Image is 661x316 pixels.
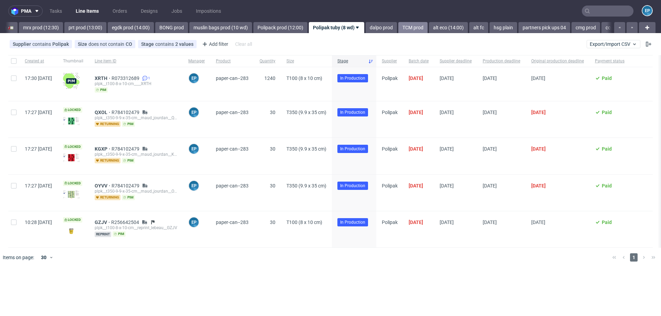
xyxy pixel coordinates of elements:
span: [DATE] [409,75,423,81]
div: Add filter [199,39,230,50]
span: T350 (9.9 x 35 cm) [286,110,326,115]
span: Locked [63,181,82,186]
div: 30 [37,253,49,262]
a: Tasks [45,6,66,17]
span: [DATE] [409,146,423,152]
a: alt fc [469,22,488,33]
span: [DATE] [531,110,546,115]
span: Items on page: [3,254,34,261]
a: Designs [137,6,162,17]
img: logo [11,7,21,15]
span: [DATE] [409,110,423,115]
span: Paid [602,220,612,225]
span: In Production [340,146,365,152]
div: plpk__t100-8-x-10-cm__reprint_lebeau__GZJV [95,225,177,231]
span: T350 (9.9 x 35 cm) [286,146,326,152]
span: OYVV [95,183,112,188]
span: [DATE] [531,75,545,81]
a: Line Items [72,6,103,17]
figcaption: EP [189,73,199,83]
span: GZJV [95,220,111,225]
span: Locked [63,217,82,223]
span: 30 [270,220,275,225]
span: In Production [340,219,365,225]
span: 1 [148,75,150,81]
div: CO [126,41,132,47]
span: paper-can--283 [216,220,249,225]
span: contains [155,41,175,47]
span: Paid [602,183,612,188]
div: plpk__t350-9-9-x-35-cm__maud_jourdan__QXOL [95,115,177,121]
span: Line item ID [95,58,177,64]
span: pma [21,9,31,13]
a: Impositions [192,6,225,17]
span: [DATE] [531,183,546,188]
span: [DATE] [440,146,454,152]
img: wHgJFi1I6lmhQAAAABJRU5ErkJggg== [63,73,80,89]
span: [DATE] [409,183,423,188]
span: Manager [188,58,205,64]
span: [DATE] [483,183,497,188]
span: Polipak [382,183,398,188]
span: 17:27 [DATE] [25,183,52,188]
span: pim [95,87,108,93]
span: Locked [63,144,82,150]
a: R073312689 [112,75,141,81]
span: In Production [340,183,365,189]
span: Size [78,41,88,47]
img: version_two_editor_design [63,226,80,236]
span: Polipak [382,75,398,81]
div: plpk__t100-8-x-10-cm____XRTH [95,81,177,86]
span: Original production deadline [531,58,584,64]
span: Supplier [13,41,32,47]
a: prt prod (13:00) [64,22,106,33]
span: T350 (9.9 x 35 cm) [286,183,326,188]
a: hsg plain [490,22,517,33]
span: [DATE] [440,220,454,225]
span: In Production [340,109,365,115]
span: returning [95,158,120,163]
a: dalpo prod [366,22,397,33]
a: Jobs [167,6,186,17]
span: [DATE] [483,110,497,115]
span: R784102479 [112,146,141,152]
button: Export/Import CSV [587,40,640,48]
a: egdk prod (14:00) [108,22,154,33]
span: Stage [141,41,155,47]
span: Paid [602,75,612,81]
a: mrx prod (12:30) [19,22,63,33]
a: partners pick ups 04 [518,22,570,33]
span: [DATE] [440,110,454,115]
span: Production deadline [483,58,520,64]
span: Stage [337,58,365,64]
span: pim [113,231,126,237]
img: version_two_editor_design.png [63,117,80,125]
span: XRTH [95,75,112,81]
span: [DATE] [440,183,454,188]
span: Supplier [382,58,398,64]
a: BONG prod [155,22,188,33]
div: Clear all [234,39,253,49]
span: QXOL [95,110,112,115]
div: 2 values [175,41,193,47]
a: R784102479 [112,183,141,188]
span: pim [122,195,135,200]
span: [DATE] [409,220,423,225]
a: Polipack prod (12:00) [253,22,307,33]
span: Payment status [595,58,625,64]
a: R256642504 [111,220,140,225]
span: Thumbnail [63,58,84,64]
span: [DATE] [531,146,546,152]
figcaption: EP [189,181,199,191]
span: does not contain [88,41,126,47]
span: 1 [630,253,638,262]
span: Quantity [260,58,275,64]
span: contains [32,41,52,47]
a: Orders [108,6,131,17]
span: T100 (8 x 10 cm) [286,75,322,81]
span: 17:30 [DATE] [25,75,52,81]
div: Polipak [52,41,69,47]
